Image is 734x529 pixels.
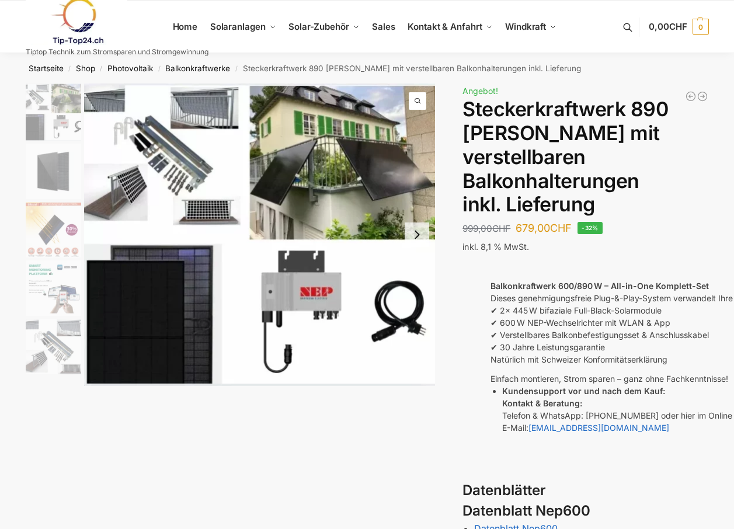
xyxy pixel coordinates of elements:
[288,21,349,32] span: Solar-Zubehör
[153,64,165,74] span: /
[693,19,709,35] span: 0
[669,21,687,32] span: CHF
[408,21,482,32] span: Kontakt & Anfahrt
[462,242,529,252] span: inkl. 8,1 % MwSt.
[491,281,709,291] strong: Balkonkraftwerk 600/890 W – All-in-One Komplett-Set
[403,1,498,53] a: Kontakt & Anfahrt
[462,98,708,217] h1: Steckerkraftwerk 890 [PERSON_NAME] mit verstellbaren Balkonhalterungen inkl. Lieferung
[26,319,81,374] img: Aufstaenderung-Balkonkraftwerk_713x
[26,144,81,199] img: Maysun
[550,222,572,234] span: CHF
[528,423,669,433] a: [EMAIL_ADDRESS][DOMAIN_NAME]
[462,481,708,501] h3: Datenblätter
[210,21,266,32] span: Solaranlagen
[685,91,697,102] a: 890/600 Watt bificiales Balkonkraftwerk mit 1 kWh smarten Speicher
[26,83,81,141] img: Komplett mit Balkonhalterung
[492,223,510,234] span: CHF
[107,64,153,73] a: Photovoltaik
[84,83,436,386] img: Komplett mit Balkonhalterung
[29,64,64,73] a: Startseite
[230,64,242,74] span: /
[367,1,400,53] a: Sales
[165,64,230,73] a: Balkonkraftwerke
[5,53,729,83] nav: Breadcrumb
[205,1,280,53] a: Solaranlagen
[64,64,76,74] span: /
[84,83,436,386] a: 860 Watt Komplett mit BalkonhalterungKomplett mit Balkonhalterung
[372,21,395,32] span: Sales
[578,222,603,234] span: -32%
[76,64,95,73] a: Shop
[405,222,429,247] button: Next slide
[516,222,572,234] bdi: 679,00
[697,91,708,102] a: Balkonkraftwerk 445/600 Watt Bificial
[462,501,708,521] h3: Datenblatt Nep600
[284,1,364,53] a: Solar-Zubehör
[26,48,208,55] p: Tiptop Technik zum Stromsparen und Stromgewinnung
[462,86,498,96] span: Angebot!
[500,1,562,53] a: Windkraft
[462,223,510,234] bdi: 999,00
[502,386,665,396] strong: Kundensupport vor und nach dem Kauf:
[505,21,546,32] span: Windkraft
[26,260,81,316] img: H2c172fe1dfc145729fae6a5890126e09w.jpg_960x960_39c920dd-527c-43d8-9d2f-57e1d41b5fed_1445x
[649,21,687,32] span: 0,00
[649,9,708,44] a: 0,00CHF 0
[502,398,582,408] strong: Kontakt & Beratung:
[26,202,81,257] img: Bificial 30 % mehr Leistung
[95,64,107,74] span: /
